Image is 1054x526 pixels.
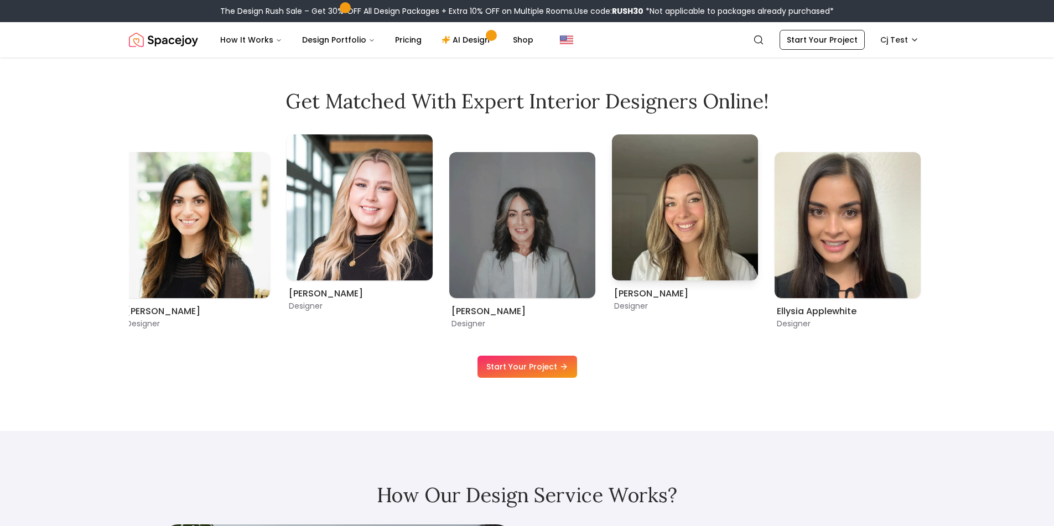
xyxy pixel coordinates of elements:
[612,134,758,280] img: Sarah Nelson
[289,287,430,300] h6: [PERSON_NAME]
[451,318,593,329] p: Designer
[287,134,433,294] div: 5 / 9
[129,29,198,51] img: Spacejoy Logo
[220,6,834,17] div: The Design Rush Sale – Get 30% OFF All Design Packages + Extra 10% OFF on Multiple Rooms.
[287,134,433,280] img: Hannah James
[211,29,291,51] button: How It Works
[574,6,643,17] span: Use code:
[614,300,756,311] p: Designer
[126,318,268,329] p: Designer
[612,6,643,17] b: RUSH30
[451,305,593,318] h6: [PERSON_NAME]
[777,318,918,329] p: Designer
[386,29,430,51] a: Pricing
[129,90,926,112] h2: Get Matched with Expert Interior Designers Online!
[289,300,430,311] p: Designer
[129,29,198,51] a: Spacejoy
[612,134,758,294] div: 7 / 9
[433,29,502,51] a: AI Design
[874,30,926,50] button: Cj Test
[449,152,595,298] img: Kaitlyn Zill
[643,6,834,17] span: *Not applicable to packages already purchased*
[129,22,926,58] nav: Global
[293,29,384,51] button: Design Portfolio
[775,152,921,298] img: Ellysia Applewhite
[777,305,918,318] h6: Ellysia Applewhite
[775,134,921,329] div: 8 / 9
[126,305,268,318] h6: [PERSON_NAME]
[124,152,270,298] img: Christina Manzo
[780,30,865,50] a: Start Your Project
[614,287,756,300] h6: [PERSON_NAME]
[504,29,542,51] a: Shop
[477,356,577,378] a: Start Your Project
[449,134,595,329] div: 6 / 9
[560,33,573,46] img: United States
[129,134,926,329] div: Carousel
[124,134,270,329] div: 4 / 9
[129,484,926,506] h2: How Our Design Service Works?
[211,29,542,51] nav: Main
